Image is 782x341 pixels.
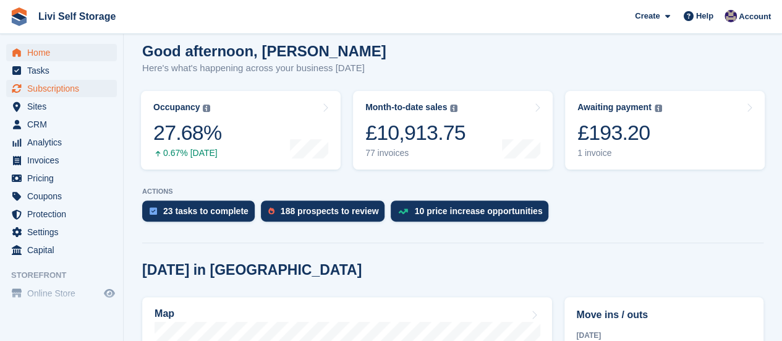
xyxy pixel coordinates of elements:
div: Occupancy [153,102,200,113]
img: Jim [725,10,737,22]
a: menu [6,44,117,61]
span: Help [696,10,713,22]
a: menu [6,98,117,115]
h2: [DATE] in [GEOGRAPHIC_DATA] [142,262,362,278]
span: Account [739,11,771,23]
div: 188 prospects to review [281,206,379,216]
div: Month-to-date sales [365,102,447,113]
span: Home [27,44,101,61]
img: task-75834270c22a3079a89374b754ae025e5fb1db73e45f91037f5363f120a921f8.svg [150,207,157,215]
a: menu [6,134,117,151]
img: icon-info-grey-7440780725fd019a000dd9b08b2336e03edf1995a4989e88bcd33f0948082b44.svg [655,105,662,112]
span: Settings [27,223,101,241]
a: Livi Self Storage [33,6,121,27]
a: 188 prospects to review [261,201,391,228]
span: Sites [27,98,101,115]
img: price_increase_opportunities-93ffe204e8149a01c8c9dc8f82e8f89637d9d84a8eef4429ea346261dce0b2c0.svg [398,209,408,214]
a: menu [6,116,117,133]
h2: Map [155,308,174,319]
span: Capital [27,241,101,259]
div: 27.68% [153,120,221,145]
img: stora-icon-8386f47178a22dfd0bd8f6a31ec36ba5ce8667c1dd55bd0f319d3a0aa187defe.svg [10,7,28,26]
span: Pricing [27,170,101,187]
a: menu [6,188,117,205]
a: menu [6,285,117,302]
div: 23 tasks to complete [163,206,249,216]
span: Analytics [27,134,101,151]
h2: Move ins / outs [576,308,752,322]
div: £10,913.75 [365,120,465,145]
a: Awaiting payment £193.20 1 invoice [565,91,765,170]
span: Create [635,10,660,22]
img: prospect-51fa495bee0391a8d652442698ab0144808aea92771e9ea1ae160a38d050c398.svg [268,207,274,215]
span: CRM [27,116,101,133]
div: 77 invoices [365,148,465,158]
a: menu [6,152,117,169]
p: Here's what's happening across your business [DATE] [142,61,386,76]
a: menu [6,241,117,259]
a: menu [6,170,117,187]
a: menu [6,205,117,223]
img: icon-info-grey-7440780725fd019a000dd9b08b2336e03edf1995a4989e88bcd33f0948082b44.svg [203,105,210,112]
a: Month-to-date sales £10,913.75 77 invoices [353,91,553,170]
h1: Good afternoon, [PERSON_NAME] [142,43,386,59]
p: ACTIONS [142,188,763,196]
span: Storefront [11,269,123,282]
span: Invoices [27,152,101,169]
div: 10 price increase opportunities [414,206,542,216]
a: menu [6,62,117,79]
span: Online Store [27,285,101,302]
span: Protection [27,205,101,223]
div: Awaiting payment [577,102,652,113]
a: Occupancy 27.68% 0.67% [DATE] [141,91,341,170]
a: Preview store [102,286,117,301]
div: [DATE] [576,330,752,341]
div: £193.20 [577,120,662,145]
img: icon-info-grey-7440780725fd019a000dd9b08b2336e03edf1995a4989e88bcd33f0948082b44.svg [450,105,457,112]
a: menu [6,223,117,241]
a: menu [6,80,117,97]
a: 10 price increase opportunities [391,201,555,228]
span: Coupons [27,188,101,205]
span: Subscriptions [27,80,101,97]
span: Tasks [27,62,101,79]
div: 1 invoice [577,148,662,158]
div: 0.67% [DATE] [153,148,221,158]
a: 23 tasks to complete [142,201,261,228]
